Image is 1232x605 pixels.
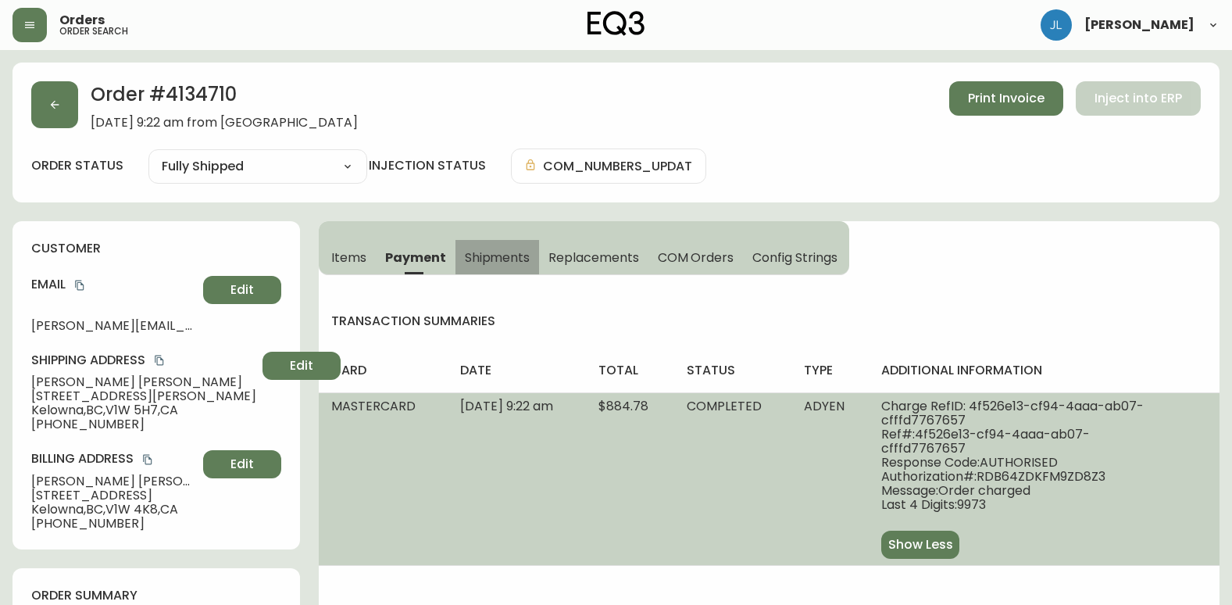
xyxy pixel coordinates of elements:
[881,470,1155,484] span: Authorization#: RDB64ZDKFM9ZD8Z3
[1084,19,1195,31] span: [PERSON_NAME]
[804,362,856,379] h4: type
[598,397,648,415] span: $884.78
[31,474,197,489] span: [PERSON_NAME] [PERSON_NAME]
[881,362,1207,379] h4: additional information
[72,277,87,293] button: copy
[59,14,105,27] span: Orders
[804,397,845,415] span: ADYEN
[319,313,1220,330] h4: transaction summaries
[752,249,837,266] span: Config Strings
[152,353,167,368] button: copy
[31,403,256,417] span: Kelowna , BC , V1W 5H7 , CA
[91,116,358,130] span: [DATE] 9:22 am from [GEOGRAPHIC_DATA]
[881,428,1155,456] span: Ref#: 4f526e13-cf94-4aaa-ab07-cfffd7767657
[331,362,435,379] h4: card
[230,456,254,473] span: Edit
[1041,9,1072,41] img: 1c9c23e2a847dab86f8017579b61559c
[290,357,313,374] span: Edit
[31,587,281,604] h4: order summary
[31,157,123,174] label: order status
[881,399,1155,428] span: Charge RefID: 4f526e13-cf94-4aaa-ab07-cfffd7767657
[140,452,155,467] button: copy
[203,276,281,304] button: Edit
[31,352,256,369] h4: Shipping Address
[460,362,573,379] h4: date
[31,517,197,531] span: [PHONE_NUMBER]
[587,11,645,36] img: logo
[59,27,128,36] h5: order search
[31,489,197,503] span: [STREET_ADDRESS]
[687,362,779,379] h4: status
[385,249,446,266] span: Payment
[91,81,358,116] h2: Order # 4134710
[369,157,486,174] h4: injection status
[465,249,530,266] span: Shipments
[881,498,1155,512] span: Last 4 Digits: 9973
[31,417,256,431] span: [PHONE_NUMBER]
[31,319,197,333] span: [PERSON_NAME][EMAIL_ADDRESS][DOMAIN_NAME]
[658,249,734,266] span: COM Orders
[881,456,1155,470] span: Response Code: AUTHORISED
[968,90,1045,107] span: Print Invoice
[31,503,197,517] span: Kelowna , BC , V1W 4K8 , CA
[598,362,662,379] h4: total
[262,352,341,380] button: Edit
[31,389,256,403] span: [STREET_ADDRESS][PERSON_NAME]
[331,249,366,266] span: Items
[548,249,638,266] span: Replacements
[203,450,281,478] button: Edit
[31,240,281,257] h4: customer
[881,484,1155,498] span: Message: Order charged
[331,397,416,415] span: MASTERCARD
[230,281,254,299] span: Edit
[460,397,553,415] span: [DATE] 9:22 am
[949,81,1063,116] button: Print Invoice
[881,531,959,559] button: Show Less
[31,276,197,293] h4: Email
[31,450,197,467] h4: Billing Address
[687,397,762,415] span: COMPLETED
[31,375,256,389] span: [PERSON_NAME] [PERSON_NAME]
[888,536,953,553] span: Show Less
